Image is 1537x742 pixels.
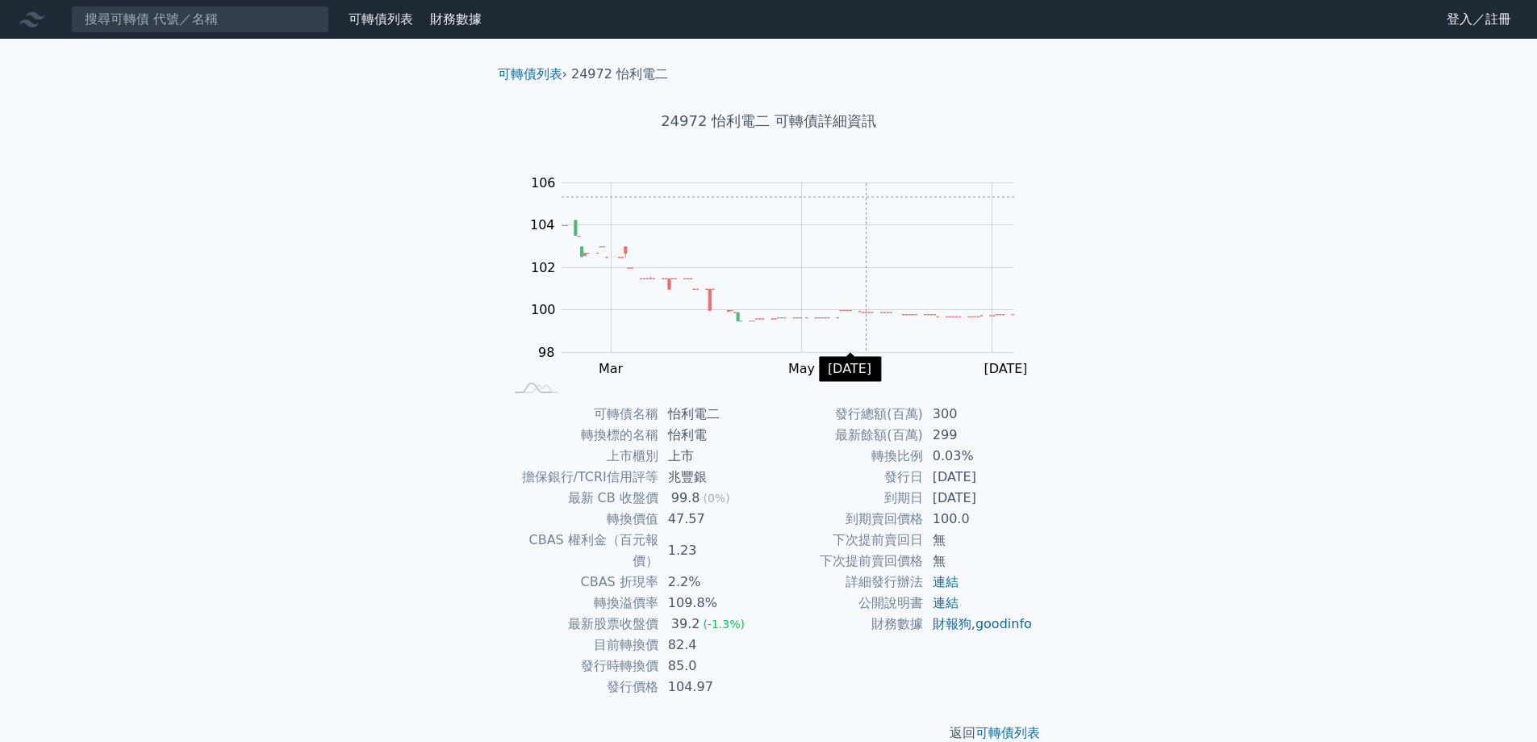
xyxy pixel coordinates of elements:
td: 上市 [658,446,769,467]
tspan: 104 [530,217,555,233]
tspan: Mar [599,361,624,376]
td: [DATE] [923,467,1034,488]
tspan: 100 [531,302,556,317]
td: 104.97 [658,677,769,698]
span: (-1.3%) [703,618,745,631]
td: 最新餘額(百萬) [769,425,923,446]
td: 目前轉換價 [504,635,658,656]
a: 財務數據 [430,11,482,27]
td: 最新 CB 收盤價 [504,488,658,509]
input: 搜尋可轉債 代號／名稱 [71,6,329,33]
td: CBAS 權利金（百元報價） [504,530,658,572]
td: 可轉債名稱 [504,404,658,425]
a: 可轉債列表 [498,66,562,82]
li: › [498,65,567,84]
td: 轉換價值 [504,509,658,530]
tspan: 106 [531,175,556,191]
a: 連結 [933,595,959,610]
td: 轉換比例 [769,446,923,467]
td: 109.8% [658,593,769,614]
td: 發行價格 [504,677,658,698]
td: 怡利電二 [658,404,769,425]
td: 100.0 [923,509,1034,530]
li: 24972 怡利電二 [571,65,668,84]
td: 47.57 [658,509,769,530]
tspan: 98 [538,345,554,360]
a: 連結 [933,574,959,589]
td: 上市櫃別 [504,446,658,467]
tspan: [DATE] [984,361,1027,376]
td: 0.03% [923,446,1034,467]
a: 財報狗 [933,616,971,631]
td: 299 [923,425,1034,446]
a: 可轉債列表 [349,11,413,27]
td: 發行日 [769,467,923,488]
a: goodinfo [975,616,1032,631]
div: 39.2 [668,614,704,635]
td: 公開說明書 [769,593,923,614]
td: [DATE] [923,488,1034,509]
td: 最新股票收盤價 [504,614,658,635]
td: 下次提前賣回價格 [769,551,923,572]
td: 2.2% [658,572,769,593]
tspan: 102 [531,260,556,275]
td: 發行時轉換價 [504,656,658,677]
td: 300 [923,404,1034,425]
td: CBAS 折現率 [504,572,658,593]
td: 兆豐銀 [658,467,769,488]
td: 轉換標的名稱 [504,425,658,446]
a: 登入／註冊 [1434,6,1524,32]
td: 詳細發行辦法 [769,572,923,593]
td: 到期賣回價格 [769,509,923,530]
td: 轉換溢價率 [504,593,658,614]
td: 怡利電 [658,425,769,446]
td: 下次提前賣回日 [769,530,923,551]
td: 85.0 [658,656,769,677]
g: Chart [522,175,1038,376]
td: 1.23 [658,530,769,572]
td: 到期日 [769,488,923,509]
td: 財務數據 [769,614,923,635]
td: 無 [923,551,1034,572]
a: 可轉債列表 [975,725,1040,740]
td: , [923,614,1034,635]
td: 無 [923,530,1034,551]
tspan: May [788,361,815,376]
td: 發行總額(百萬) [769,404,923,425]
td: 82.4 [658,635,769,656]
div: 99.8 [668,488,704,509]
h1: 24972 怡利電二 可轉債詳細資訊 [485,110,1053,132]
span: (0%) [703,492,729,505]
td: 擔保銀行/TCRI信用評等 [504,467,658,488]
